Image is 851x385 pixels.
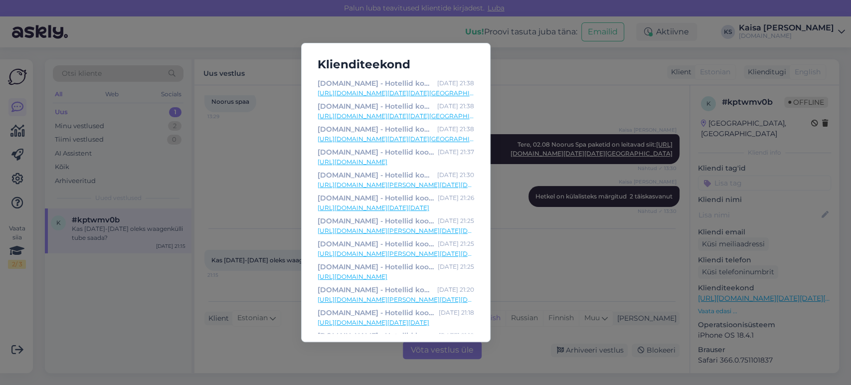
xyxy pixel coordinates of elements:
[318,89,474,98] a: [URL][DOMAIN_NAME][DATE][DATE][GEOGRAPHIC_DATA]
[437,170,474,181] div: [DATE] 21:30
[310,55,482,74] h5: Klienditeekond
[439,307,474,318] div: [DATE] 21:18
[318,215,434,226] div: [DOMAIN_NAME] - Hotellid koos võluvate lisavõimalustega
[318,192,434,203] div: [DOMAIN_NAME] - Hotellid koos võluvate lisavõimalustega
[318,249,474,258] a: [URL][DOMAIN_NAME][PERSON_NAME][DATE][DATE]
[438,192,474,203] div: [DATE] 21:26
[437,284,474,295] div: [DATE] 21:20
[318,238,434,249] div: [DOMAIN_NAME] - Hotellid koos võluvate lisavõimalustega
[318,135,474,144] a: [URL][DOMAIN_NAME][DATE][DATE][GEOGRAPHIC_DATA]
[318,203,474,212] a: [URL][DOMAIN_NAME][DATE][DATE]
[318,124,433,135] div: [DOMAIN_NAME] - Hotellid koos võluvate lisavõimalustega
[318,318,474,327] a: [URL][DOMAIN_NAME][DATE][DATE]
[437,78,474,89] div: [DATE] 21:38
[437,101,474,112] div: [DATE] 21:38
[318,272,474,281] a: [URL][DOMAIN_NAME]
[318,226,474,235] a: [URL][DOMAIN_NAME][PERSON_NAME][DATE][DATE]
[318,181,474,190] a: [URL][DOMAIN_NAME][PERSON_NAME][DATE][DATE]
[438,147,474,158] div: [DATE] 21:37
[318,307,435,318] div: [DOMAIN_NAME] - Hotellid koos võluvate lisavõimalustega
[438,238,474,249] div: [DATE] 21:25
[437,124,474,135] div: [DATE] 21:38
[438,261,474,272] div: [DATE] 21:25
[318,101,433,112] div: [DOMAIN_NAME] - Hotellid koos võluvate lisavõimalustega
[318,78,433,89] div: [DOMAIN_NAME] - Hotellid koos võluvate lisavõimalustega
[318,170,433,181] div: [DOMAIN_NAME] - Hotellid koos võluvate lisavõimalustega
[318,112,474,121] a: [URL][DOMAIN_NAME][DATE][DATE][GEOGRAPHIC_DATA]
[318,330,435,341] div: [DOMAIN_NAME] - Hotellid koos võluvate lisavõimalustega
[318,295,474,304] a: [URL][DOMAIN_NAME][PERSON_NAME][DATE][DATE]
[439,330,474,341] div: [DATE] 21:18
[318,284,433,295] div: [DOMAIN_NAME] - Hotellid koos võluvate lisavõimalustega
[438,215,474,226] div: [DATE] 21:25
[318,147,434,158] div: [DOMAIN_NAME] - Hotellid koos võluvate lisavõimalustega
[318,158,474,167] a: [URL][DOMAIN_NAME]
[318,261,434,272] div: [DOMAIN_NAME] - Hotellid koos võluvate lisavõimalustega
